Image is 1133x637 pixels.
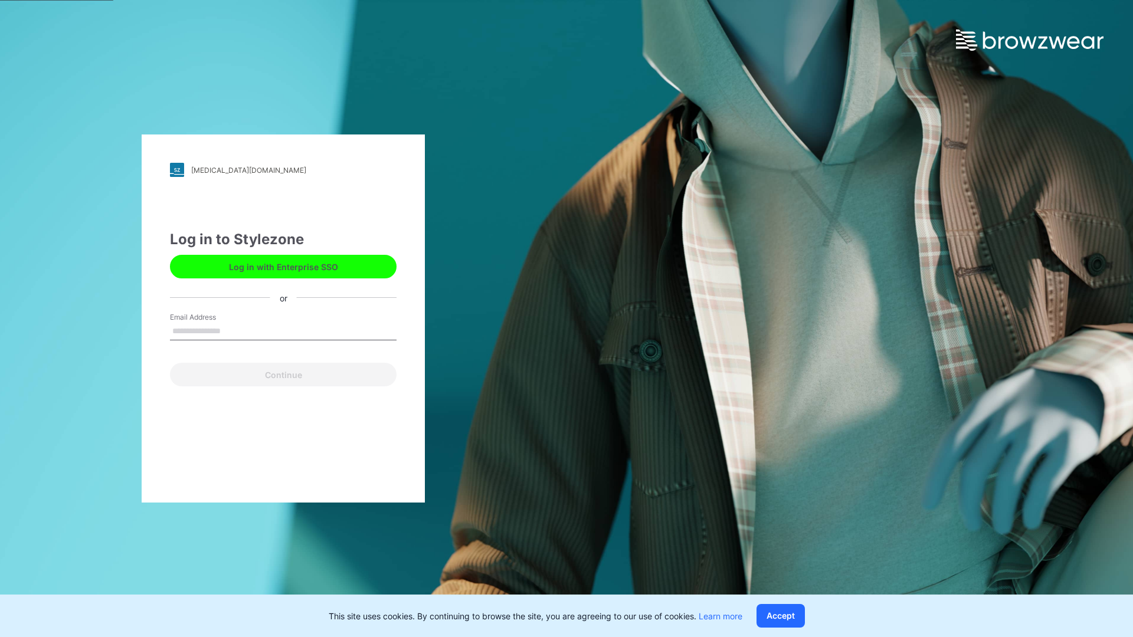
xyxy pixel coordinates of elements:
[270,291,297,304] div: or
[699,611,742,621] a: Learn more
[329,610,742,622] p: This site uses cookies. By continuing to browse the site, you are agreeing to our use of cookies.
[170,163,397,177] a: [MEDICAL_DATA][DOMAIN_NAME]
[170,163,184,177] img: stylezone-logo.562084cfcfab977791bfbf7441f1a819.svg
[191,166,306,175] div: [MEDICAL_DATA][DOMAIN_NAME]
[170,312,253,323] label: Email Address
[170,229,397,250] div: Log in to Stylezone
[757,604,805,628] button: Accept
[170,255,397,278] button: Log in with Enterprise SSO
[956,29,1103,51] img: browzwear-logo.e42bd6dac1945053ebaf764b6aa21510.svg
